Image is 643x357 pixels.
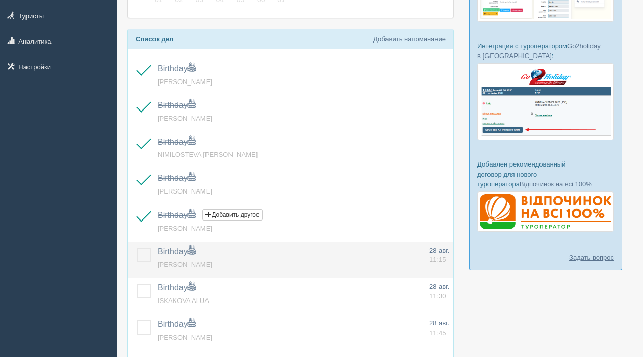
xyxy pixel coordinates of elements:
a: 28 авг. 11:45 [429,319,449,338]
a: [PERSON_NAME] [158,225,212,232]
button: Добавить другое [202,209,262,221]
b: Список дел [136,35,173,43]
a: Birthday [158,174,196,182]
a: Birthday [158,320,196,328]
a: Birthday [158,138,196,146]
a: [PERSON_NAME] [158,261,212,268]
p: Интеграция с туроператором : [477,41,614,61]
a: [PERSON_NAME] [158,187,212,195]
span: 28 авг. [429,283,449,290]
a: [PERSON_NAME] [158,78,212,86]
a: 28 авг. 11:15 [429,246,449,265]
span: 28 авг. [429,246,449,254]
a: Birthday [158,64,196,73]
a: Birthday [158,101,196,109]
a: 28 авг. 11:30 [429,282,449,301]
span: 11:30 [429,292,446,300]
img: go2holiday-bookings-crm-for-travel-agency.png [477,63,614,140]
a: Добавить напоминание [373,35,446,43]
p: Добавлен рекомендованный договор для нового туроператора [477,159,614,188]
span: 28 авг. [429,319,449,327]
a: [PERSON_NAME] [158,334,212,341]
a: Birthday [158,211,196,219]
a: Задать вопрос [569,253,614,262]
a: Birthday [158,247,196,256]
img: %D0%B4%D0%BE%D0%B3%D0%BE%D0%B2%D1%96%D1%80-%D0%B2%D1%96%D0%B4%D0%BF%D0%BE%D1%87%D0%B8%D0%BD%D0%BE... [477,191,614,232]
a: [PERSON_NAME] [158,115,212,122]
span: 11:45 [429,329,446,337]
a: ISKAKOVA ALUA [158,297,209,305]
a: Go2holiday в [GEOGRAPHIC_DATA] [477,42,601,60]
a: NIMILOSTEVA [PERSON_NAME] [158,151,258,158]
a: Birthday [158,283,196,292]
a: Відпочинок на всі 100% [520,180,592,188]
span: 11:15 [429,256,446,263]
